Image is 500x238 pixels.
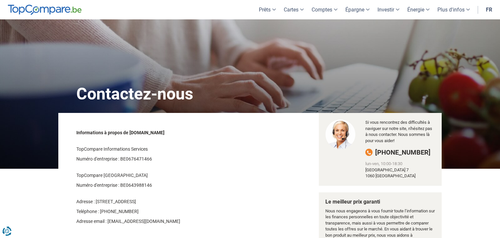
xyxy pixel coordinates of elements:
[365,119,435,144] p: Si vous rencontrez des difficultés à naviguer sur notre site, n'hésitez pas à nous contacter. Nou...
[365,167,435,179] div: [GEOGRAPHIC_DATA] 7 1060 [GEOGRAPHIC_DATA]
[325,119,356,149] img: We are happy to speak to you
[76,156,266,162] p: Numéro d'entreprise : BE0676471466
[76,182,266,188] p: Numéro d'entreprise : BE0643988146
[76,172,266,179] p: TopCompare [GEOGRAPHIC_DATA]
[76,130,164,135] strong: Informations à propos de [DOMAIN_NAME]
[8,5,82,15] img: TopCompare
[63,69,437,113] h1: Contactez-nous
[76,218,266,225] p: Adresse email : [EMAIL_ADDRESS][DOMAIN_NAME]
[76,146,266,152] p: TopCompare Informations Services
[325,199,435,205] h4: Le meilleur prix garanti
[76,208,266,215] p: Teléphone : [PHONE_NUMBER]
[365,161,435,167] div: lun-ven, 10:00-18:30
[375,148,431,156] span: [PHONE_NUMBER]
[76,198,266,205] p: Adresse : [STREET_ADDRESS]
